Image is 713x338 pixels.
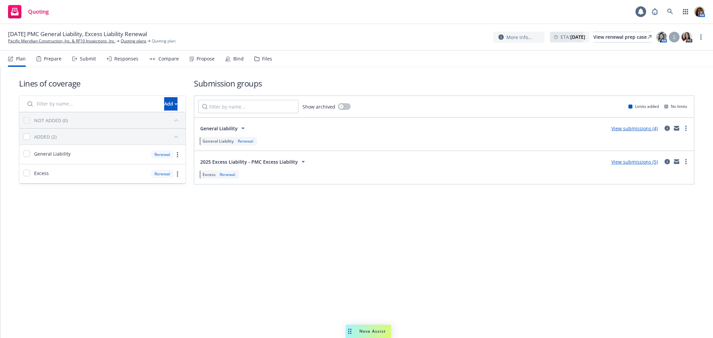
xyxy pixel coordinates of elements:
a: circleInformation [663,124,671,132]
a: more [697,33,705,41]
a: Quoting plans [121,38,146,44]
a: View renewal prep case [593,32,651,42]
a: Quoting [5,2,51,21]
div: Bind [233,56,244,61]
a: Report a Bug [648,5,662,18]
div: Drag to move [346,325,354,338]
span: Excess [203,172,216,177]
div: ADDED (2) [34,133,56,140]
img: photo [656,32,667,42]
span: More info... [506,34,532,41]
div: NOT ADDED (0) [34,117,68,124]
span: General Liability [200,125,238,132]
div: Plan [16,56,26,61]
div: Propose [197,56,215,61]
h1: Submission groups [194,78,694,89]
h1: Lines of coverage [19,78,186,89]
span: 2025 Excess Liability - PMC Excess Liability [200,158,298,165]
span: ETA : [561,33,585,40]
strong: [DATE] [570,34,585,40]
a: Switch app [679,5,692,18]
div: Renewal [236,138,255,144]
input: Filter by name... [23,97,160,111]
div: Limits added [628,104,659,109]
span: Quoting [28,9,49,14]
a: more [173,151,182,159]
a: more [173,170,182,178]
button: General Liability [198,122,249,135]
div: Submit [80,56,96,61]
span: [DATE] PMC General Liability, Excess Liability Renewal [8,30,147,38]
div: Renewal [151,150,173,159]
div: Compare [158,56,179,61]
button: ADDED (2) [34,131,182,142]
span: Quoting plan [152,38,175,44]
div: Add [164,98,177,110]
div: Files [262,56,272,61]
button: 2025 Excess Liability - PMC Excess Liability [198,155,309,168]
div: No limits [664,104,687,109]
button: NOT ADDED (0) [34,115,182,126]
a: circleInformation [663,158,671,166]
img: photo [694,6,705,17]
div: Renewal [218,172,237,177]
a: mail [673,158,681,166]
div: Prepare [44,56,62,61]
a: more [682,158,690,166]
button: More info... [493,32,545,43]
button: Add [164,97,177,111]
span: Show archived [303,103,335,110]
span: Excess [34,170,49,177]
button: Nova Assist [346,325,391,338]
a: more [682,124,690,132]
a: View submissions (5) [611,159,658,165]
a: View submissions (4) [611,125,658,132]
a: mail [673,124,681,132]
input: Filter by name... [198,100,299,113]
img: photo [682,32,692,42]
span: General Liability [203,138,234,144]
a: Search [664,5,677,18]
div: Responses [114,56,138,61]
a: Pacific Meridian Construction, Inc. & RF10 Inspections, Inc. [8,38,115,44]
span: Nova Assist [359,328,386,334]
span: General Liability [34,150,71,157]
div: Renewal [151,170,173,178]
